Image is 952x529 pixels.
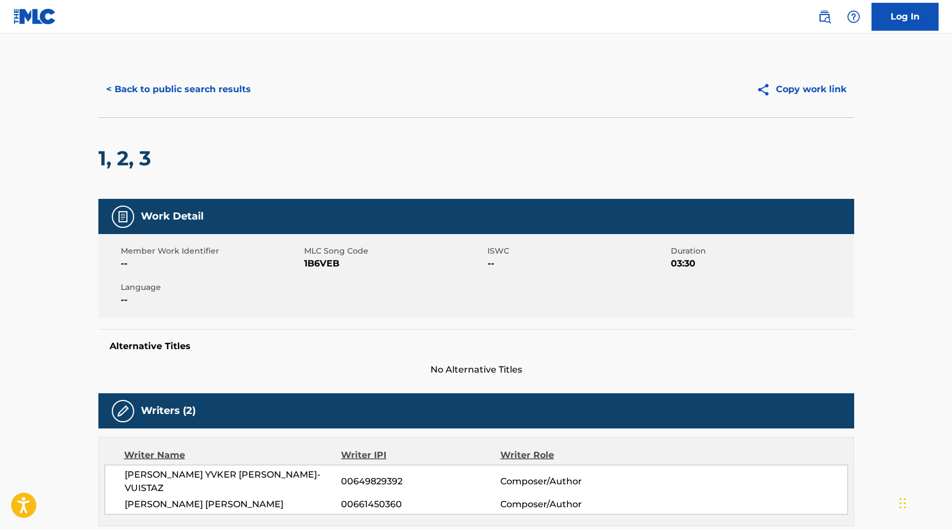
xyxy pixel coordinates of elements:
[98,363,854,377] span: No Alternative Titles
[141,210,203,223] h5: Work Detail
[500,449,645,462] div: Writer Role
[671,257,851,270] span: 03:30
[13,8,56,25] img: MLC Logo
[304,245,485,257] span: MLC Song Code
[141,404,196,417] h5: Writers (2)
[116,404,130,418] img: Writers
[121,245,301,257] span: Member Work Identifier
[125,468,342,495] span: [PERSON_NAME] YVKER [PERSON_NAME]-VUISTAZ
[116,210,130,223] img: Work Detail
[899,487,906,520] div: Arrastrar
[818,10,831,23] img: search
[847,10,860,23] img: help
[121,257,301,270] span: --
[749,75,854,103] button: Copy work link
[341,498,500,511] span: 00661450360
[304,257,485,270] span: 1B6VEB
[487,257,668,270] span: --
[121,293,301,307] span: --
[813,6,836,28] a: Public Search
[671,245,851,257] span: Duration
[98,75,259,103] button: < Back to public search results
[98,146,157,171] h2: 1, 2, 3
[125,498,342,511] span: [PERSON_NAME] [PERSON_NAME]
[896,475,952,529] iframe: Chat Widget
[121,282,301,293] span: Language
[487,245,668,257] span: ISWC
[896,475,952,529] div: Widget de chat
[341,449,500,462] div: Writer IPI
[500,475,645,488] span: Composer/Author
[341,475,500,488] span: 00649829392
[756,83,776,97] img: Copy work link
[872,3,939,31] a: Log In
[500,498,645,511] span: Composer/Author
[842,6,865,28] div: Help
[124,449,342,462] div: Writer Name
[110,341,843,352] h5: Alternative Titles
